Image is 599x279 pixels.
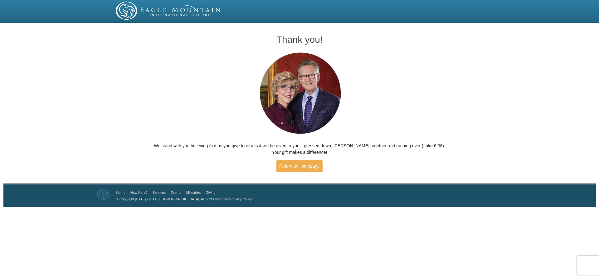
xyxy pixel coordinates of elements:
[153,34,446,45] h1: Thank you!
[130,191,148,194] a: New Here?
[97,189,110,200] img: Eagle Mountain International Church
[153,191,166,194] a: Services
[116,2,221,20] img: EMIC
[116,191,125,194] a: Home
[254,51,346,136] img: Pastors George and Terri Pearsons
[153,143,446,156] p: We stand with you believing that as you give to others it will be given to you—pressed down, [PER...
[230,197,251,201] a: Privacy Policy
[114,196,252,202] p: |
[206,191,215,194] a: Giving
[116,197,229,201] a: © Copyright [DATE] - [DATE] [DEMOGRAPHIC_DATA]. All rights reserved.
[186,191,201,194] a: Ministries
[276,160,323,172] a: Return to Homepage
[171,191,181,194] a: Events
